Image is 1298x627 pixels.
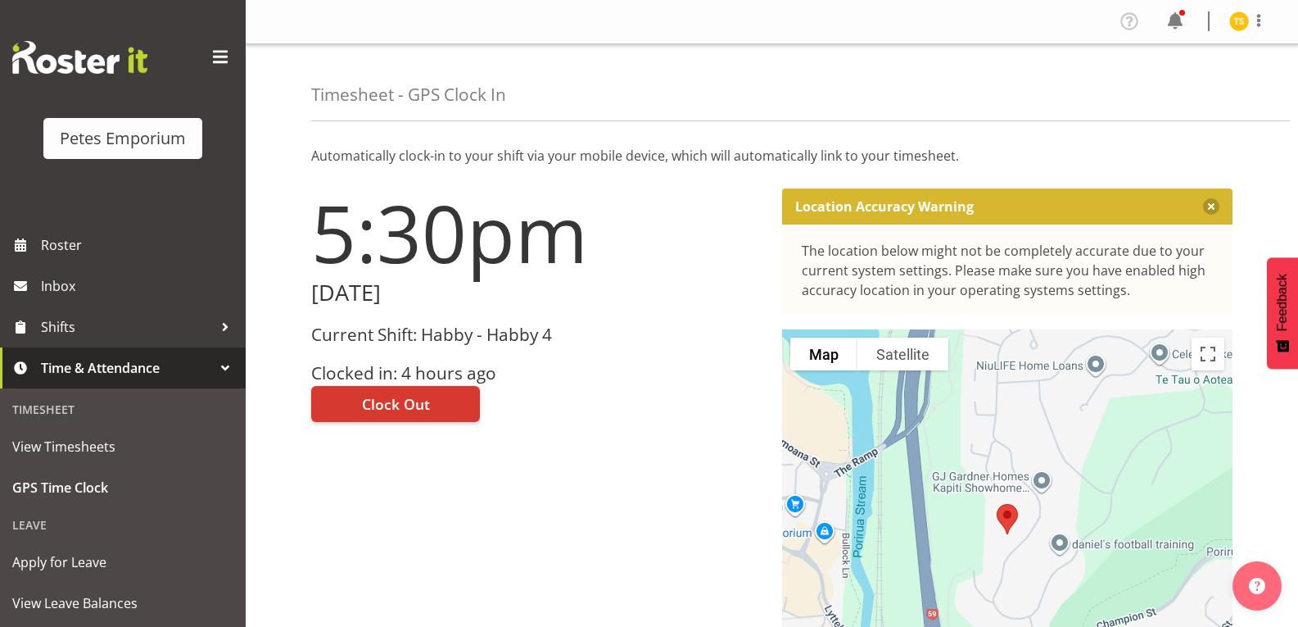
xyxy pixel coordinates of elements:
[12,41,147,74] img: Rosterit website logo
[362,393,430,415] span: Clock Out
[4,583,242,624] a: View Leave Balances
[41,233,237,257] span: Roster
[12,434,233,459] span: View Timesheets
[311,386,480,422] button: Clock Out
[1267,257,1298,369] button: Feedback - Show survey
[1192,338,1224,370] button: Toggle fullscreen view
[311,364,762,383] h3: Clocked in: 4 hours ago
[4,467,242,508] a: GPS Time Clock
[1249,578,1265,594] img: help-xxl-2.png
[311,280,762,306] h2: [DATE]
[795,198,974,215] p: Location Accuracy Warning
[60,126,186,151] div: Petes Emporium
[4,508,242,542] div: Leave
[41,315,213,339] span: Shifts
[857,338,948,370] button: Show satellite imagery
[311,146,1232,166] p: Automatically clock-in to your shift via your mobile device, which will automatically link to you...
[1275,274,1290,331] span: Feedback
[4,426,242,467] a: View Timesheets
[1203,198,1219,215] button: Close message
[311,85,506,104] h4: Timesheet - GPS Clock In
[12,591,233,616] span: View Leave Balances
[12,550,233,575] span: Apply for Leave
[4,542,242,583] a: Apply for Leave
[41,356,213,380] span: Time & Attendance
[802,241,1214,300] div: The location below might not be completely accurate due to your current system settings. Please m...
[790,338,857,370] button: Show street map
[311,325,762,344] h3: Current Shift: Habby - Habby 4
[311,189,762,277] h1: 5:30pm
[41,274,237,298] span: Inbox
[4,393,242,426] div: Timesheet
[12,475,233,500] span: GPS Time Clock
[1229,11,1249,31] img: tamara-straker11292.jpg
